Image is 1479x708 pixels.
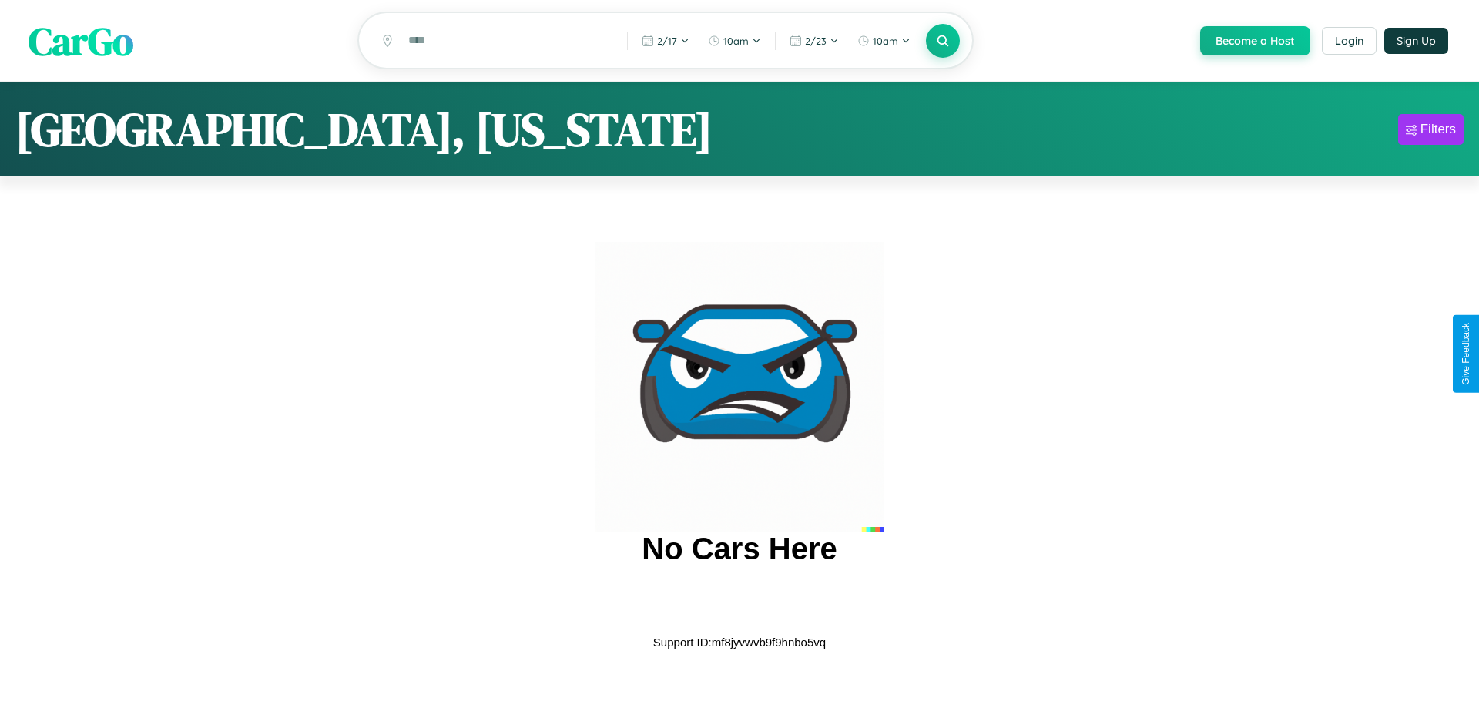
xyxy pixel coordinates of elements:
img: car [595,242,884,532]
h1: [GEOGRAPHIC_DATA], [US_STATE] [15,98,713,161]
button: Sign Up [1384,28,1448,54]
span: CarGo [29,14,133,67]
div: Filters [1420,122,1456,137]
p: Support ID: mf8jyvwvb9f9hnbo5vq [653,632,826,653]
button: 10am [850,29,918,53]
button: 2/17 [634,29,697,53]
span: 2 / 23 [805,35,827,47]
span: 10am [723,35,749,47]
button: Become a Host [1200,26,1310,55]
button: 2/23 [782,29,847,53]
button: 10am [700,29,769,53]
button: Login [1322,27,1377,55]
h2: No Cars Here [642,532,837,566]
span: 2 / 17 [657,35,677,47]
span: 10am [873,35,898,47]
div: Give Feedback [1461,323,1471,385]
button: Filters [1398,114,1464,145]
